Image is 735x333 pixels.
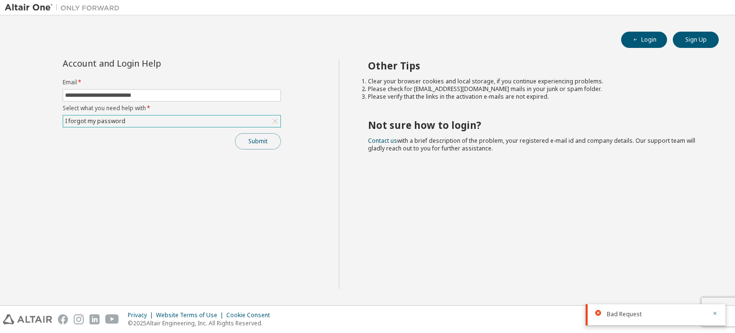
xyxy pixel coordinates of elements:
[621,32,667,48] button: Login
[128,311,156,319] div: Privacy
[607,310,642,318] span: Bad Request
[368,137,397,145] a: Contact us
[105,314,119,324] img: youtube.svg
[63,104,281,112] label: Select what you need help with
[368,93,702,101] li: Please verify that the links in the activation e-mails are not expired.
[64,116,127,126] div: I forgot my password
[63,115,280,127] div: I forgot my password
[368,59,702,72] h2: Other Tips
[58,314,68,324] img: facebook.svg
[368,85,702,93] li: Please check for [EMAIL_ADDRESS][DOMAIN_NAME] mails in your junk or spam folder.
[5,3,124,12] img: Altair One
[673,32,719,48] button: Sign Up
[74,314,84,324] img: instagram.svg
[368,78,702,85] li: Clear your browser cookies and local storage, if you continue experiencing problems.
[128,319,276,327] p: © 2025 Altair Engineering, Inc. All Rights Reserved.
[368,137,695,152] span: with a brief description of the problem, your registered e-mail id and company details. Our suppo...
[226,311,276,319] div: Cookie Consent
[368,119,702,131] h2: Not sure how to login?
[235,133,281,149] button: Submit
[3,314,52,324] img: altair_logo.svg
[63,59,237,67] div: Account and Login Help
[63,79,281,86] label: Email
[89,314,100,324] img: linkedin.svg
[156,311,226,319] div: Website Terms of Use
